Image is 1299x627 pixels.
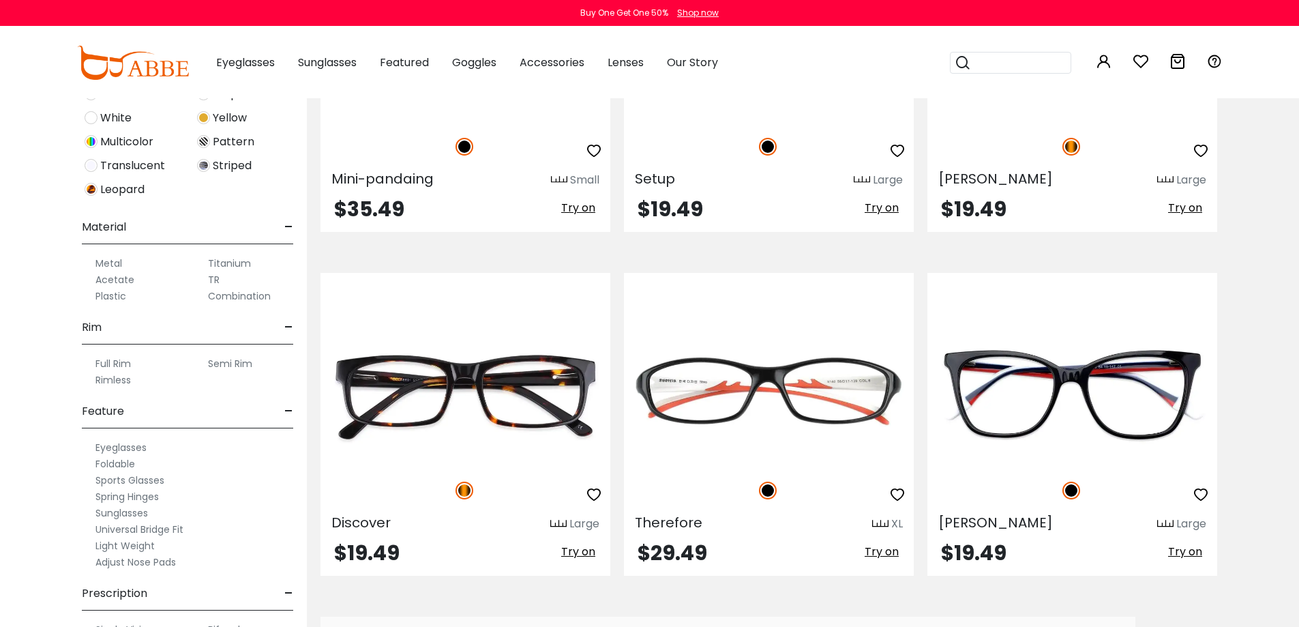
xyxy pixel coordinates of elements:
[677,7,719,19] div: Shop now
[635,513,702,532] span: Therefore
[561,544,595,559] span: Try on
[380,55,429,70] span: Featured
[284,577,293,610] span: -
[551,175,567,186] img: size ruler
[284,311,293,344] span: -
[865,544,899,559] span: Try on
[208,355,252,372] label: Semi Rim
[608,55,644,70] span: Lenses
[456,138,473,156] img: Black
[331,513,391,532] span: Discover
[320,322,610,467] img: Tortoise Discover - Acetate ,Universal Bridge Fit
[1168,200,1202,216] span: Try on
[208,255,251,272] label: Titanium
[520,55,584,70] span: Accessories
[941,538,1006,568] span: $19.49
[100,158,165,174] span: Translucent
[82,311,102,344] span: Rim
[670,7,719,18] a: Shop now
[941,194,1006,224] span: $19.49
[82,395,124,428] span: Feature
[927,322,1217,467] img: Black Pamela - Acetate ,Universal Bridge Fit
[213,134,254,150] span: Pattern
[1157,519,1174,529] img: size ruler
[561,200,595,216] span: Try on
[208,288,271,304] label: Combination
[550,519,567,529] img: size ruler
[635,169,675,188] span: Setup
[557,199,599,217] button: Try on
[865,200,899,216] span: Try on
[452,55,496,70] span: Goggles
[1176,172,1206,188] div: Large
[100,110,132,126] span: White
[77,46,189,80] img: abbeglasses.com
[82,577,147,610] span: Prescription
[570,172,599,188] div: Small
[456,482,473,499] img: Tortoise
[95,554,176,570] label: Adjust Nose Pads
[85,183,98,196] img: Leopard
[667,55,718,70] span: Our Story
[95,456,135,472] label: Foldable
[95,288,126,304] label: Plastic
[100,134,153,150] span: Multicolor
[861,543,903,561] button: Try on
[854,175,870,186] img: size ruler
[1168,544,1202,559] span: Try on
[216,55,275,70] span: Eyeglasses
[95,272,134,288] label: Acetate
[95,505,148,521] label: Sunglasses
[208,272,220,288] label: TR
[334,538,400,568] span: $19.49
[938,169,1053,188] span: [PERSON_NAME]
[759,482,777,499] img: Black
[197,159,210,172] img: Striped
[638,194,703,224] span: $19.49
[95,439,147,456] label: Eyeglasses
[95,255,122,272] label: Metal
[197,111,210,124] img: Yellow
[1176,516,1206,532] div: Large
[298,55,357,70] span: Sunglasses
[759,138,777,156] img: Black
[85,159,98,172] img: Translucent
[1062,138,1080,156] img: Tortoise
[1062,482,1080,499] img: Black
[95,538,155,554] label: Light Weight
[284,211,293,244] span: -
[638,538,707,568] span: $29.49
[624,322,914,467] img: Black Therefore - TR ,Light Weight
[557,543,599,561] button: Try on
[85,135,98,148] img: Multicolor
[580,7,668,19] div: Buy One Get One 50%
[197,135,210,148] img: Pattern
[100,181,145,198] span: Leopard
[95,472,164,489] label: Sports Glasses
[331,169,434,188] span: Mini-pandaing
[1157,175,1174,186] img: size ruler
[213,158,252,174] span: Striped
[861,199,903,217] button: Try on
[334,194,404,224] span: $35.49
[95,489,159,505] label: Spring Hinges
[213,110,247,126] span: Yellow
[569,516,599,532] div: Large
[891,516,903,532] div: XL
[1164,199,1206,217] button: Try on
[873,172,903,188] div: Large
[85,111,98,124] img: White
[95,521,183,538] label: Universal Bridge Fit
[284,395,293,428] span: -
[1164,543,1206,561] button: Try on
[95,372,131,388] label: Rimless
[938,513,1053,532] span: [PERSON_NAME]
[82,211,126,244] span: Material
[872,519,889,529] img: size ruler
[95,355,131,372] label: Full Rim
